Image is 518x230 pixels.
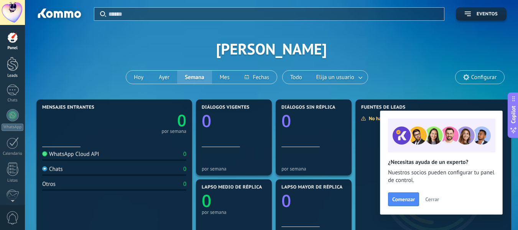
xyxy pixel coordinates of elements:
[425,197,439,202] span: Cerrar
[2,98,24,103] div: Chats
[2,73,24,78] div: Leads
[456,7,506,21] button: Eventos
[388,159,495,166] h2: ¿Necesitas ayuda de un experto?
[42,165,63,173] div: Chats
[281,105,335,110] span: Diálogos sin réplica
[281,189,291,212] text: 0
[202,109,211,132] text: 0
[477,12,498,17] span: Eventos
[281,185,342,190] span: Lapso mayor de réplica
[361,105,406,110] span: Fuentes de leads
[177,109,186,131] text: 0
[161,129,186,133] div: por semana
[151,71,177,84] button: Ayer
[471,74,497,81] span: Configurar
[361,115,454,122] div: No hay suficientes datos para mostrar
[281,109,291,132] text: 0
[422,194,442,205] button: Cerrar
[42,151,47,156] img: WhatsApp Cloud API
[212,71,237,84] button: Mes
[2,178,24,183] div: Listas
[283,71,310,84] button: Todo
[42,105,94,110] span: Mensajes entrantes
[315,72,356,83] span: Elija un usuario
[183,151,186,158] div: 0
[2,124,23,131] div: WhatsApp
[183,180,186,188] div: 0
[202,166,266,172] div: por semana
[183,165,186,173] div: 0
[42,151,99,158] div: WhatsApp Cloud API
[202,185,262,190] span: Lapso medio de réplica
[281,166,346,172] div: por semana
[237,71,276,84] button: Fechas
[42,166,47,171] img: Chats
[510,106,517,123] span: Copilot
[310,71,368,84] button: Elija un usuario
[202,209,266,215] div: por semana
[388,192,419,206] button: Comenzar
[126,71,151,84] button: Hoy
[177,71,212,84] button: Semana
[42,180,56,188] div: Otros
[114,109,186,131] a: 0
[2,151,24,156] div: Calendario
[2,46,24,51] div: Panel
[202,189,211,212] text: 0
[388,169,495,184] span: Nuestros socios pueden configurar tu panel de control.
[202,105,250,110] span: Diálogos vigentes
[392,197,415,202] span: Comenzar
